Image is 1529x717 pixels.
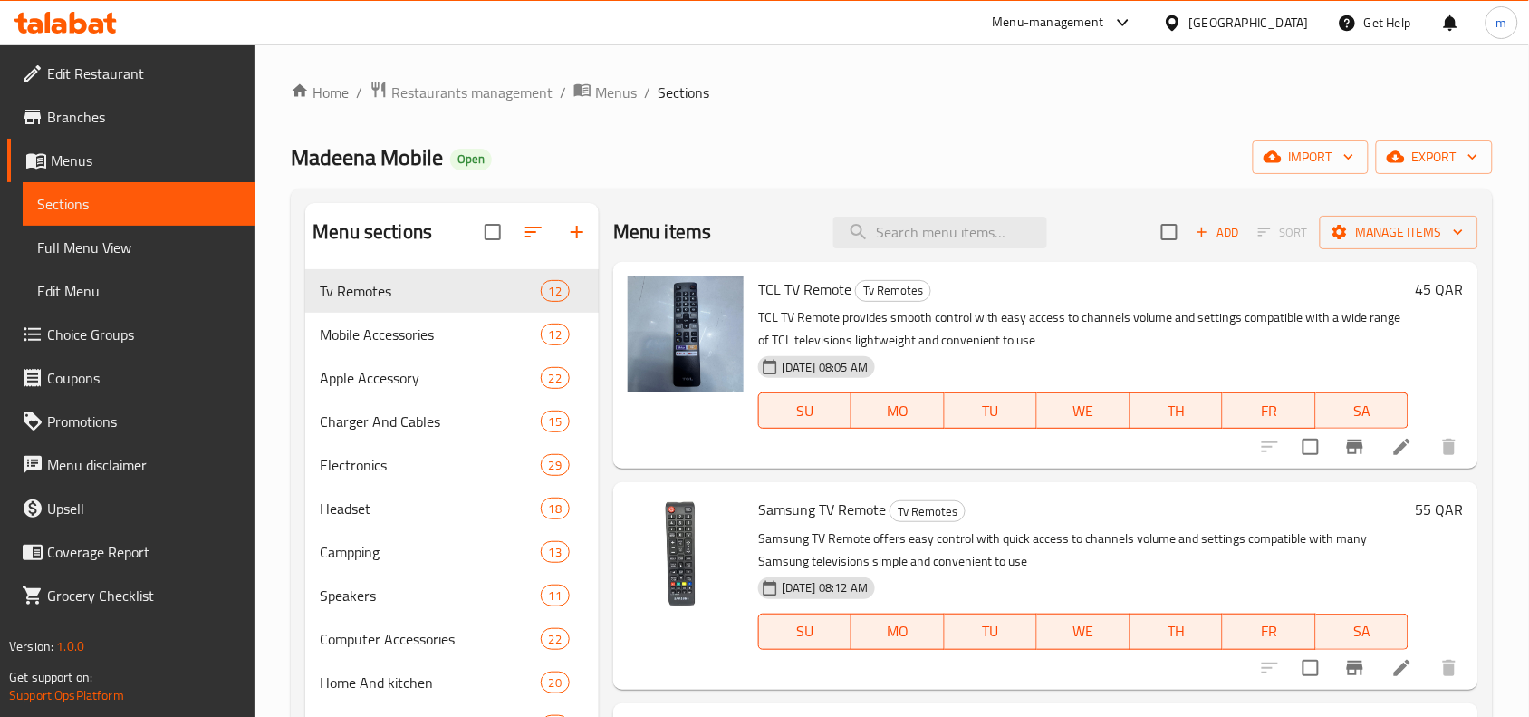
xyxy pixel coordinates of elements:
[1416,497,1464,522] h6: 55 QAR
[320,280,540,302] span: Tv Remotes
[573,81,637,104] a: Menus
[541,541,570,563] div: items
[320,411,540,432] span: Charger And Cables
[370,81,553,104] a: Restaurants management
[56,635,84,658] span: 1.0.0
[51,150,241,171] span: Menus
[1316,392,1409,429] button: SA
[1496,13,1507,33] span: m
[47,367,241,389] span: Coupons
[628,497,744,613] img: Samsung TV Remote
[305,574,599,617] div: Speakers11
[1253,140,1369,174] button: import
[9,683,124,707] a: Support.OpsPlatform
[542,587,569,605] span: 11
[305,530,599,574] div: Campping13
[1037,614,1130,650] button: WE
[7,400,255,443] a: Promotions
[1316,614,1409,650] button: SA
[47,63,241,84] span: Edit Restaurant
[758,496,886,523] span: Samsung TV Remote
[542,283,569,300] span: 12
[320,324,540,345] span: Mobile Accessories
[1391,436,1413,458] a: Edit menu item
[320,367,540,389] span: Apple Accessory
[1391,657,1413,679] a: Edit menu item
[7,574,255,617] a: Grocery Checklist
[320,585,540,606] span: Speakers
[305,313,599,356] div: Mobile Accessories12
[542,544,569,561] span: 13
[541,324,570,345] div: items
[542,370,569,387] span: 22
[859,398,937,424] span: MO
[890,500,966,522] div: Tv Remotes
[541,498,570,519] div: items
[851,614,944,650] button: MO
[945,614,1037,650] button: TU
[305,443,599,487] div: Electronics29
[320,672,540,693] span: Home And kitchen
[47,411,241,432] span: Promotions
[7,356,255,400] a: Coupons
[542,457,569,474] span: 29
[37,237,241,258] span: Full Menu View
[541,280,570,302] div: items
[1246,218,1320,247] span: Select section first
[1044,398,1122,424] span: WE
[766,398,844,424] span: SU
[1292,428,1330,466] span: Select to update
[1044,618,1122,644] span: WE
[23,182,255,226] a: Sections
[1223,392,1315,429] button: FR
[1223,614,1315,650] button: FR
[1193,222,1242,243] span: Add
[23,226,255,269] a: Full Menu View
[541,367,570,389] div: items
[320,628,540,650] span: Computer Accessories
[391,82,553,103] span: Restaurants management
[628,276,744,392] img: TCL TV Remote
[1130,614,1223,650] button: TH
[1130,392,1223,429] button: TH
[1323,618,1401,644] span: SA
[7,530,255,574] a: Coverage Report
[613,218,712,246] h2: Menu items
[758,392,851,429] button: SU
[833,217,1047,248] input: search
[1037,392,1130,429] button: WE
[7,313,255,356] a: Choice Groups
[1428,425,1471,469] button: delete
[9,665,92,689] span: Get support on:
[305,269,599,313] div: Tv Remotes12
[512,210,555,254] span: Sort sections
[541,672,570,693] div: items
[1390,146,1478,169] span: export
[542,413,569,431] span: 15
[305,356,599,400] div: Apple Accessory22
[7,487,255,530] a: Upsell
[47,106,241,128] span: Branches
[9,635,53,658] span: Version:
[47,498,241,519] span: Upsell
[47,541,241,563] span: Coverage Report
[1138,398,1216,424] span: TH
[952,618,1030,644] span: TU
[305,617,599,661] div: Computer Accessories22
[450,151,492,167] span: Open
[542,500,569,518] span: 18
[7,52,255,95] a: Edit Restaurant
[595,82,637,103] span: Menus
[1292,649,1330,687] span: Select to update
[320,454,540,476] div: Electronics
[320,498,540,519] span: Headset
[758,528,1409,573] p: Samsung TV Remote offers easy control with quick access to channels volume and settings compatibl...
[474,213,512,251] span: Select all sections
[1333,425,1377,469] button: Branch-specific-item
[7,139,255,182] a: Menus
